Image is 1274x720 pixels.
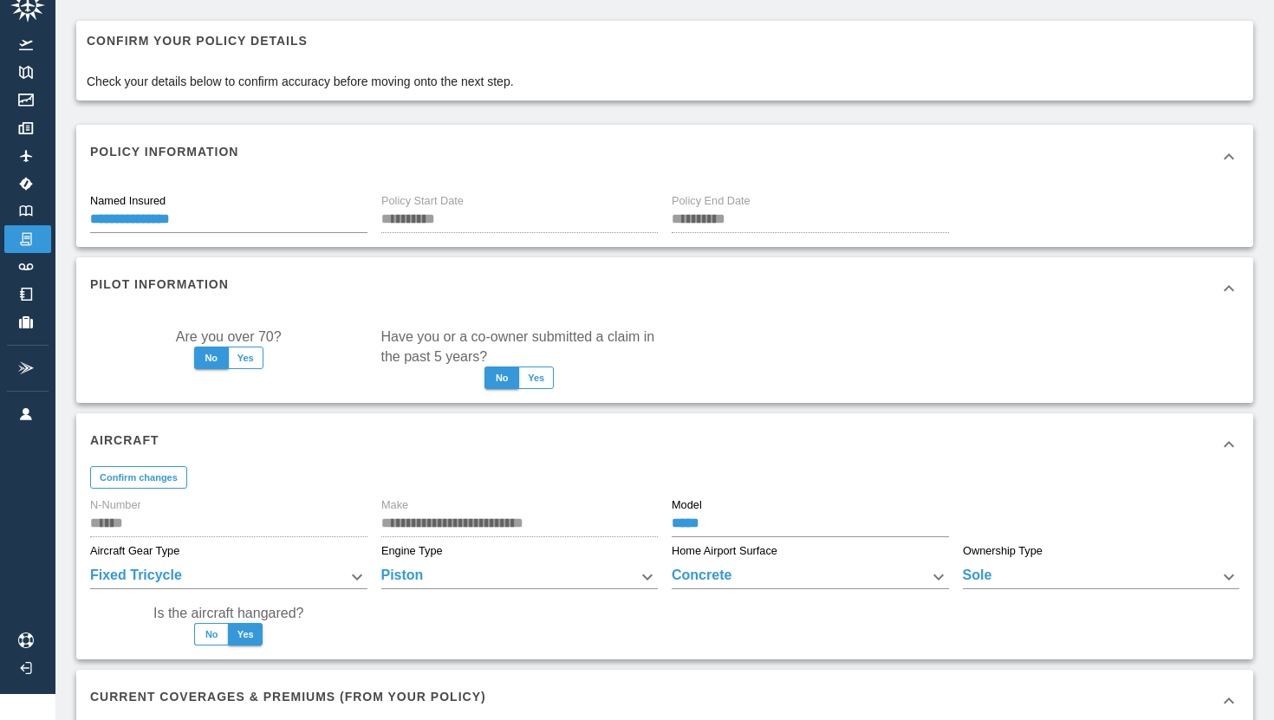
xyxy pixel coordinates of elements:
[228,623,263,645] button: Yes
[90,687,486,706] h6: Current Coverages & Premiums (from your policy)
[672,193,751,209] label: Policy End Date
[90,193,166,209] label: Named Insured
[484,366,519,389] button: No
[90,543,179,559] label: Aircraft Gear Type
[381,565,659,589] div: Piston
[87,73,514,90] p: Check your details below to confirm accuracy before moving onto the next step.
[87,31,514,50] h6: Confirm your policy details
[381,543,443,559] label: Engine Type
[672,543,777,559] label: Home Airport Surface
[76,257,1253,320] div: Pilot Information
[194,347,229,369] button: No
[194,623,229,645] button: No
[176,327,282,347] label: Are you over 70?
[518,366,554,389] button: Yes
[672,565,949,589] div: Concrete
[963,543,1043,559] label: Ownership Type
[90,565,367,589] div: Fixed Tricycle
[381,497,408,513] label: Make
[90,497,141,513] label: N-Number
[90,142,238,161] h6: Policy Information
[153,603,303,623] label: Is the aircraft hangared?
[381,193,464,209] label: Policy Start Date
[76,413,1253,476] div: Aircraft
[90,431,159,450] h6: Aircraft
[90,275,229,294] h6: Pilot Information
[76,125,1253,187] div: Policy Information
[228,347,263,369] button: Yes
[90,466,187,489] button: Confirm changes
[672,497,702,513] label: Model
[381,327,659,366] label: Have you or a co-owner submitted a claim in the past 5 years?
[963,565,1240,589] div: Sole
